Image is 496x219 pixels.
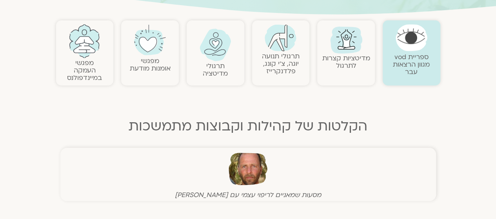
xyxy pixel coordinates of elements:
[56,118,440,134] h2: הקלטות של קהילות וקבוצות מתמשכות
[322,54,370,70] a: מדיטציות קצרות לתרגול
[130,56,171,73] a: מפגשיאומנות מודעת
[393,52,430,76] a: ספריית vodמגוון הרצאות עבר
[67,58,102,82] a: מפגשיהעמקה במיינדפולנס
[62,191,434,199] figcaption: מסעות שמאניים לריפוי עצמי עם [PERSON_NAME]
[203,62,228,78] a: תרגולימדיטציה
[262,52,300,76] a: תרגולי תנועהיוגה, צ׳י קונג, פלדנקרייז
